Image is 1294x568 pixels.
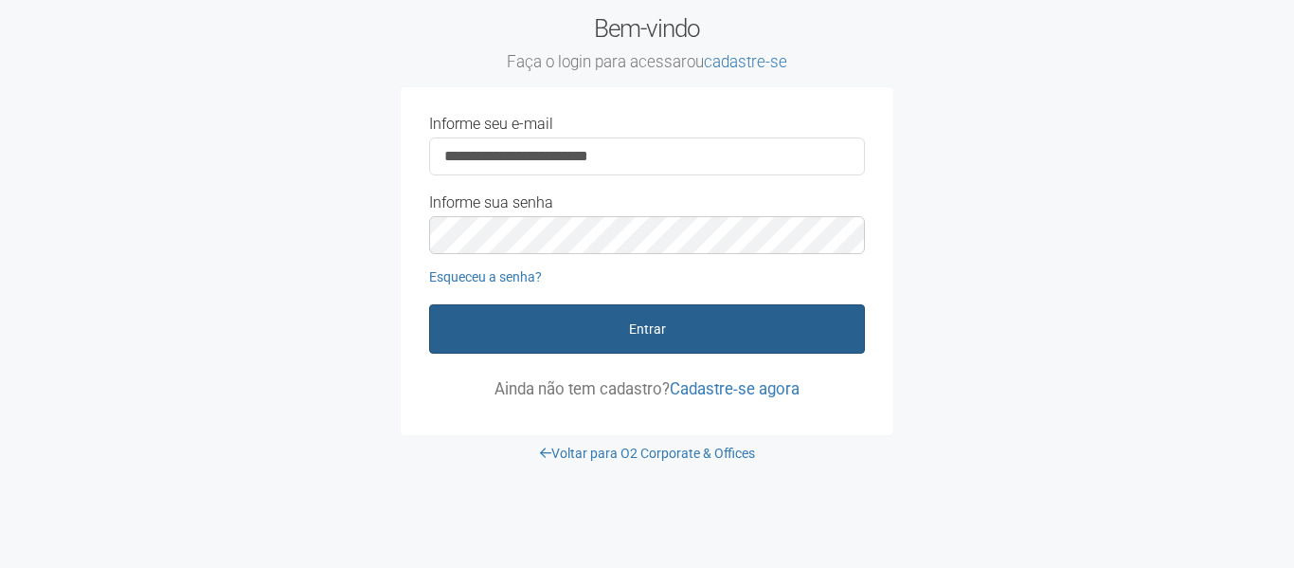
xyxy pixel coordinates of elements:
h2: Bem-vindo [401,14,893,73]
a: Esqueceu a senha? [429,269,542,284]
a: cadastre-se [704,52,787,71]
span: ou [687,52,787,71]
label: Informe sua senha [429,194,553,211]
label: Informe seu e-mail [429,116,553,133]
a: Cadastre-se agora [670,379,800,398]
p: Ainda não tem cadastro? [429,380,865,397]
small: Faça o login para acessar [401,52,893,73]
button: Entrar [429,304,865,354]
a: Voltar para O2 Corporate & Offices [540,446,755,461]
